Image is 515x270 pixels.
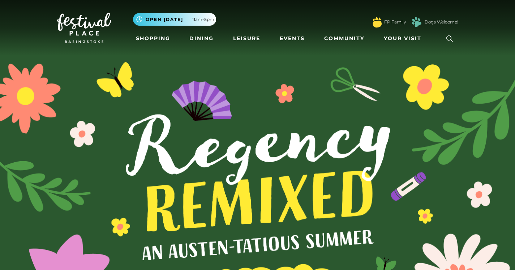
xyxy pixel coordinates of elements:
[425,19,458,25] a: Dogs Welcome!
[321,32,367,45] a: Community
[230,32,263,45] a: Leisure
[192,16,214,23] span: 11am-5pm
[133,13,216,26] button: Open [DATE] 11am-5pm
[277,32,308,45] a: Events
[384,19,406,25] a: FP Family
[146,16,183,23] span: Open [DATE]
[384,35,421,42] span: Your Visit
[133,32,173,45] a: Shopping
[186,32,216,45] a: Dining
[381,32,428,45] a: Your Visit
[57,13,111,43] img: Festival Place Logo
